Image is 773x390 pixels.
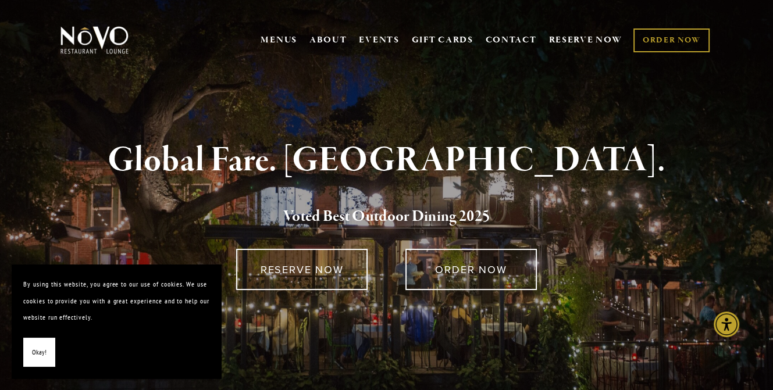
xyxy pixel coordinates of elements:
[405,249,537,290] a: ORDER NOW
[714,312,739,337] div: Accessibility Menu
[78,205,695,229] h2: 5
[236,249,368,290] a: RESERVE NOW
[283,206,482,228] a: Voted Best Outdoor Dining 202
[412,29,473,51] a: GIFT CARDS
[261,34,297,46] a: MENUS
[23,338,55,367] button: Okay!
[32,344,47,361] span: Okay!
[359,34,399,46] a: EVENTS
[548,29,622,51] a: RESERVE NOW
[108,138,665,183] strong: Global Fare. [GEOGRAPHIC_DATA].
[486,29,537,51] a: CONTACT
[309,34,347,46] a: ABOUT
[12,264,221,378] section: Cookie banner
[633,28,710,52] a: ORDER NOW
[23,276,209,326] p: By using this website, you agree to our use of cookies. We use cookies to provide you with a grea...
[58,26,131,55] img: Novo Restaurant &amp; Lounge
